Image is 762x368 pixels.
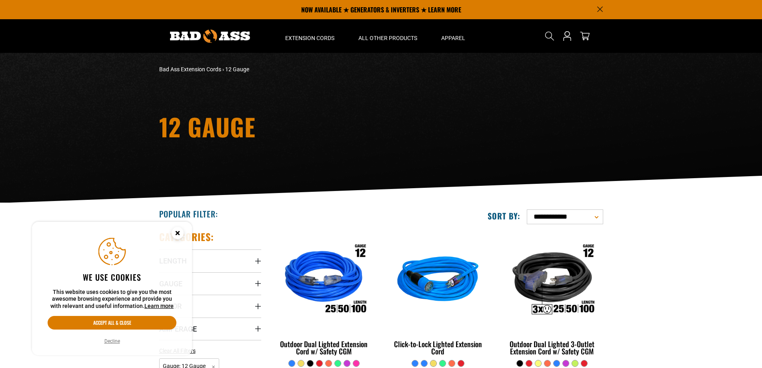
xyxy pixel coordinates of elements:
[346,19,429,53] summary: All Other Products
[159,295,261,317] summary: Color
[159,249,261,272] summary: Length
[159,318,261,340] summary: Amperage
[273,340,375,355] div: Outdoor Dual Lighted Extension Cord w/ Safety CGM
[48,316,176,330] button: Accept all & close
[222,66,224,72] span: ›
[358,34,417,42] span: All Other Products
[387,231,489,360] a: blue Click-to-Lock Lighted Extension Cord
[159,272,261,295] summary: Gauge
[102,337,122,345] button: Decline
[285,34,334,42] span: Extension Cords
[225,66,249,72] span: 12 Gauge
[144,303,174,309] a: Learn more
[429,19,477,53] summary: Apparel
[441,34,465,42] span: Apparel
[501,340,603,355] div: Outdoor Dual Lighted 3-Outlet Extension Cord w/ Safety CGM
[32,222,192,356] aside: Cookie Consent
[502,235,602,327] img: Outdoor Dual Lighted 3-Outlet Extension Cord w/ Safety CGM
[274,235,374,327] img: Outdoor Dual Lighted Extension Cord w/ Safety CGM
[488,211,520,221] label: Sort by:
[159,66,221,72] a: Bad Ass Extension Cords
[159,65,451,74] nav: breadcrumbs
[273,231,375,360] a: Outdoor Dual Lighted Extension Cord w/ Safety CGM Outdoor Dual Lighted Extension Cord w/ Safety CGM
[501,231,603,360] a: Outdoor Dual Lighted 3-Outlet Extension Cord w/ Safety CGM Outdoor Dual Lighted 3-Outlet Extensio...
[387,340,489,355] div: Click-to-Lock Lighted Extension Cord
[388,235,488,327] img: blue
[159,115,451,139] h1: 12 Gauge
[159,209,218,219] h2: Popular Filter:
[48,272,176,282] h2: We use cookies
[170,30,250,43] img: Bad Ass Extension Cords
[48,289,176,310] p: This website uses cookies to give you the most awesome browsing experience and provide you with r...
[543,30,556,42] summary: Search
[273,19,346,53] summary: Extension Cords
